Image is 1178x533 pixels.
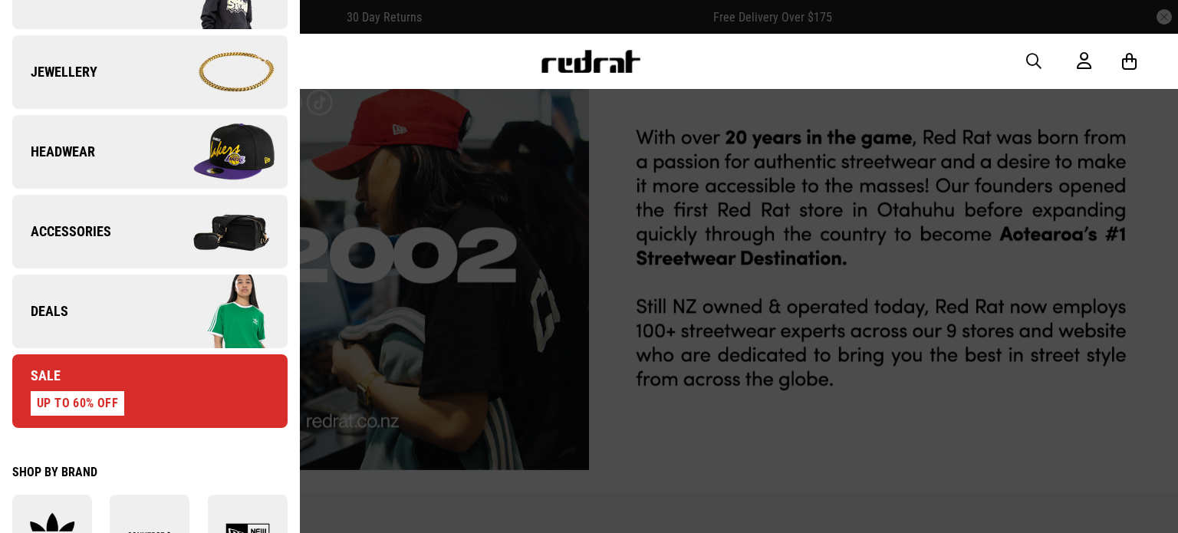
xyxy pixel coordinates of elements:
[12,63,97,81] span: Jewellery
[12,143,95,161] span: Headwear
[540,50,641,73] img: Redrat logo
[12,354,288,428] a: Sale UP TO 60% OFF
[31,391,124,416] div: UP TO 60% OFF
[12,35,288,109] a: Jewellery Company
[12,195,288,268] a: Accessories Company
[12,302,68,321] span: Deals
[150,193,287,270] img: Company
[150,114,287,190] img: Company
[12,465,288,479] div: Shop by Brand
[12,115,288,189] a: Headwear Company
[12,222,111,241] span: Accessories
[150,34,287,110] img: Company
[12,6,58,52] button: Open LiveChat chat widget
[12,367,61,385] span: Sale
[12,275,288,348] a: Deals Company
[150,273,287,350] img: Company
